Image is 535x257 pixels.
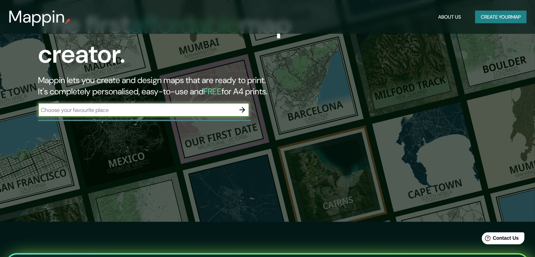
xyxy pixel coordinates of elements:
[38,106,235,114] input: Choose your favourite place
[475,11,527,24] button: Create yourmap
[65,18,71,24] img: mappin-pin
[472,230,527,249] iframe: Help widget launcher
[8,7,65,27] h3: Mappin
[435,11,464,24] button: About Us
[38,10,306,75] h1: The first map creator.
[38,75,306,97] h2: Mappin lets you create and design maps that are ready to print. It's completely personalised, eas...
[204,86,222,97] h5: FREE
